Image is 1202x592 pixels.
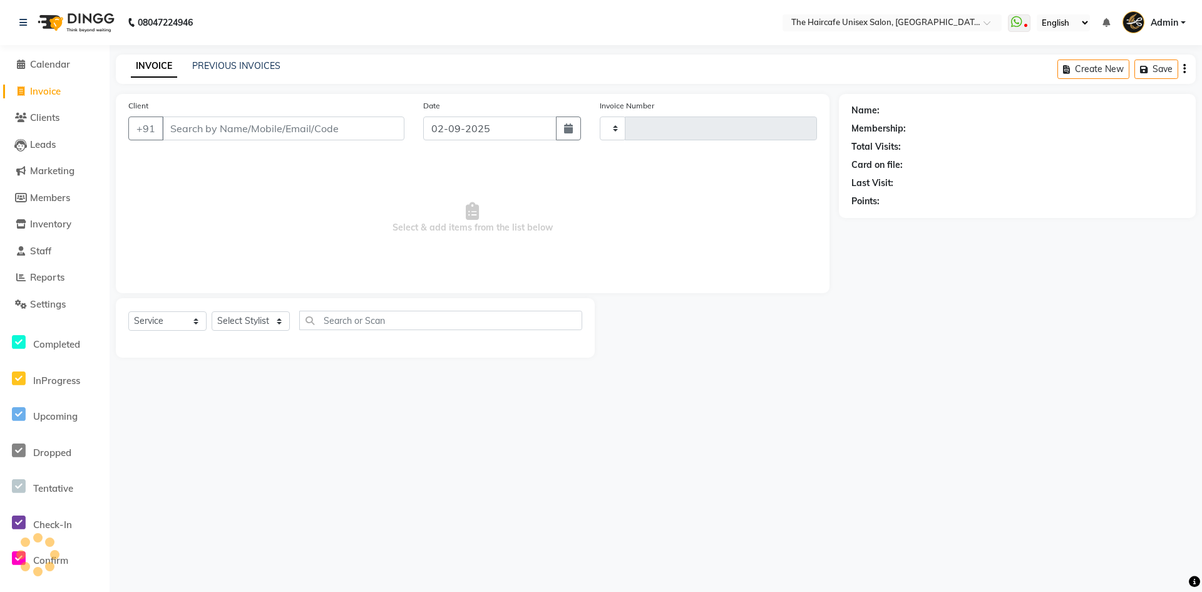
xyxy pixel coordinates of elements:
div: Points: [851,195,880,208]
div: Card on file: [851,158,903,172]
label: Client [128,100,148,112]
span: Inventory [30,218,71,230]
a: Invoice [3,85,106,99]
span: Dropped [33,447,71,459]
img: logo [32,5,118,40]
button: Save [1134,60,1178,79]
a: Clients [3,111,106,125]
div: Membership: [851,122,906,135]
b: 08047224946 [138,5,193,40]
span: Calendar [30,58,70,70]
a: Settings [3,298,106,312]
a: Reports [3,271,106,285]
span: Staff [30,245,51,257]
span: Completed [33,338,80,350]
span: Invoice [30,85,61,97]
span: Clients [30,112,59,123]
span: Admin [1151,16,1178,29]
a: Staff [3,244,106,259]
input: Search or Scan [299,311,582,330]
a: Members [3,191,106,205]
span: Leads [30,138,56,150]
label: Invoice Number [600,100,654,112]
span: Check-In [33,519,72,531]
div: Name: [851,104,880,117]
a: PREVIOUS INVOICES [192,60,280,71]
div: Last Visit: [851,177,893,190]
a: Leads [3,138,106,152]
img: Admin [1122,11,1144,33]
button: Create New [1057,60,1129,79]
span: Reports [30,271,64,283]
a: Inventory [3,217,106,232]
span: Tentative [33,482,73,494]
a: Calendar [3,58,106,72]
span: Select & add items from the list below [128,155,817,281]
span: InProgress [33,375,80,387]
button: +91 [128,117,163,140]
span: Marketing [30,165,74,177]
span: Members [30,192,70,204]
span: Settings [30,298,66,310]
label: Date [423,100,440,112]
span: Upcoming [33,410,78,422]
input: Search by Name/Mobile/Email/Code [162,117,404,140]
a: Marketing [3,164,106,179]
a: INVOICE [131,55,177,78]
div: Total Visits: [851,140,901,153]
